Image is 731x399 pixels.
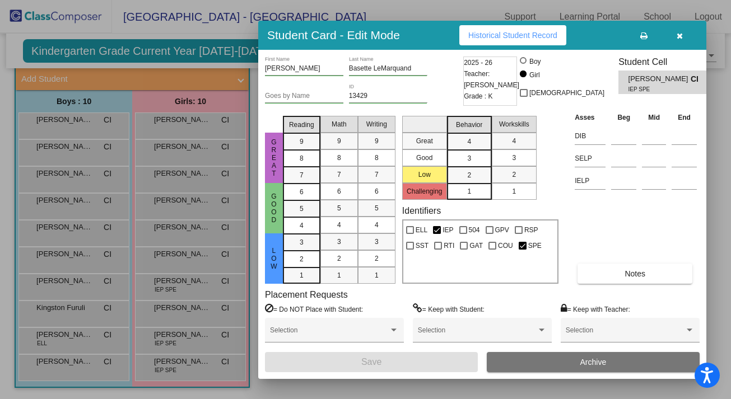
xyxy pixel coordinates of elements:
[267,28,400,42] h3: Student Card - Edit Mode
[575,150,606,167] input: assessment
[512,186,516,196] span: 1
[300,204,304,214] span: 5
[469,239,483,252] span: GAT
[416,239,429,252] span: SST
[464,91,492,102] span: Grade : K
[337,203,341,213] span: 5
[366,119,387,129] span: Writing
[487,352,700,372] button: Archive
[269,247,279,270] span: Low
[265,303,363,314] label: = Do NOT Place with Student:
[269,138,279,177] span: Great
[467,170,471,180] span: 2
[416,223,427,237] span: ELL
[512,170,516,180] span: 2
[300,270,304,280] span: 1
[375,237,379,247] span: 3
[529,70,540,80] div: Girl
[300,170,304,180] span: 7
[469,223,480,237] span: 504
[375,186,379,196] span: 6
[375,170,379,180] span: 7
[300,187,304,197] span: 6
[575,172,606,189] input: assessment
[337,136,341,146] span: 9
[464,57,492,68] span: 2025 - 26
[337,254,341,264] span: 2
[528,239,542,252] span: SPE
[467,186,471,196] span: 1
[499,119,529,129] span: Workskills
[512,136,516,146] span: 4
[467,137,471,147] span: 4
[628,85,683,93] span: IEP SPE
[375,136,379,146] span: 9
[300,254,304,264] span: 2
[443,223,453,237] span: IEP
[402,205,441,216] label: Identifiers
[337,186,341,196] span: 6
[265,289,348,300] label: Placement Requests
[289,120,314,130] span: Reading
[580,358,607,367] span: Archive
[269,193,279,224] span: Good
[337,237,341,247] span: 3
[561,303,630,314] label: = Keep with Teacher:
[618,57,716,67] h3: Student Cell
[578,264,692,284] button: Notes
[265,352,478,372] button: Save
[495,223,509,237] span: GPV
[468,31,557,40] span: Historical Student Record
[337,270,341,280] span: 1
[575,128,606,144] input: assessment
[349,92,427,100] input: Enter ID
[498,239,513,252] span: COU
[300,137,304,147] span: 9
[572,111,608,124] th: Asses
[691,73,706,85] span: CI
[608,111,639,124] th: Beg
[529,86,604,100] span: [DEMOGRAPHIC_DATA]
[300,237,304,247] span: 3
[337,220,341,230] span: 4
[265,92,343,100] input: goes by name
[464,68,519,91] span: Teacher: [PERSON_NAME]
[625,269,645,278] span: Notes
[375,254,379,264] span: 2
[300,153,304,163] span: 8
[375,220,379,230] span: 4
[628,73,691,85] span: [PERSON_NAME] Basette LeMarquand
[467,153,471,163] span: 3
[459,25,566,45] button: Historical Student Record
[375,153,379,163] span: 8
[361,357,381,367] span: Save
[639,111,669,124] th: Mid
[332,119,347,129] span: Math
[529,57,541,67] div: Boy
[456,120,482,130] span: Behavior
[512,153,516,163] span: 3
[413,303,485,314] label: = Keep with Student:
[337,170,341,180] span: 7
[300,220,304,231] span: 4
[337,153,341,163] span: 8
[375,203,379,213] span: 5
[524,223,538,237] span: RSP
[669,111,700,124] th: End
[444,239,454,252] span: RTI
[375,270,379,280] span: 1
